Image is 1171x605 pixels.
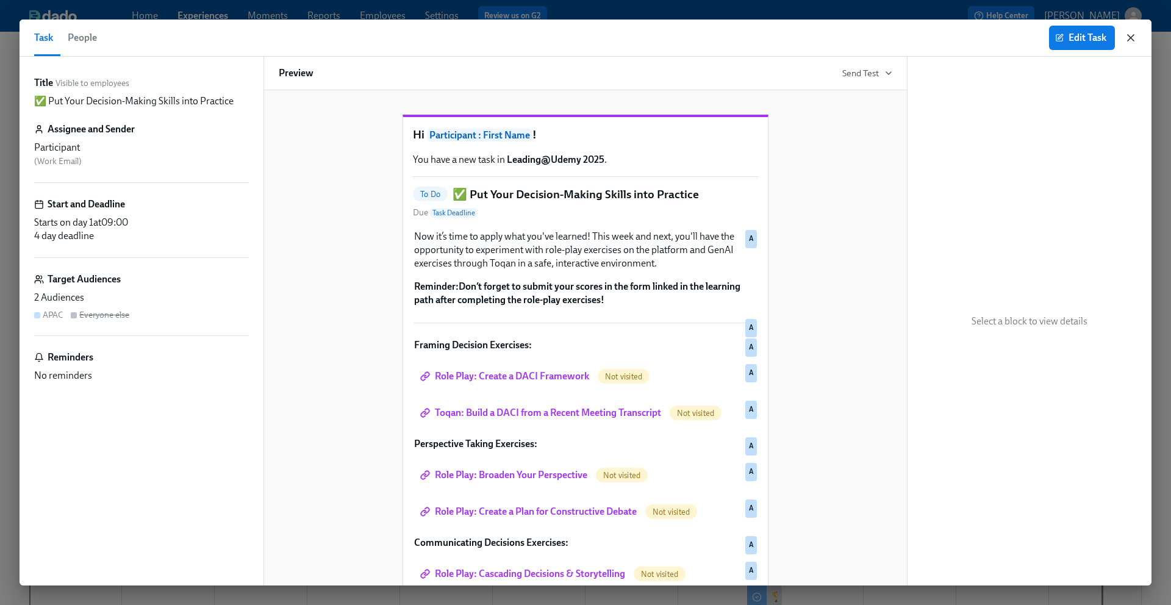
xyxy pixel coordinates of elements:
span: People [68,29,97,46]
div: Used by APAC audience [745,364,757,382]
div: Used by APAC audience [745,230,757,248]
button: Edit Task [1049,26,1115,50]
strong: Leading@Udemy 2025 [507,154,604,165]
span: Due [413,207,478,219]
div: A [413,318,758,328]
div: Communicating Decisions Exercises:A [413,535,758,551]
div: Toqan: Build a DACI from a Recent Meeting TranscriptNot visitedA [413,399,758,426]
div: Perspective Taking Exercises:A [413,436,758,452]
div: Role Play: Create a DACI FrameworkNot visitedA [413,363,758,390]
h6: Target Audiences [48,273,121,286]
p: ✅ Put Your Decision-Making Skills into Practice [34,95,234,108]
span: Task [34,29,53,46]
div: Used by APAC audience [745,437,757,456]
div: Role Play: Create a Plan for Constructive DebateNot visitedA [413,498,758,525]
h1: Hi ! [413,127,758,143]
div: Used by APAC audience [745,401,757,419]
span: 4 day deadline [34,230,94,242]
div: Everyone else [79,309,129,321]
span: at 09:00 [93,217,128,228]
h6: Start and Deadline [48,198,125,211]
div: Used by APAC audience [745,562,757,580]
p: You have a new task in . [413,153,758,166]
h6: Preview [279,66,313,80]
span: Visible to employees [56,77,129,89]
span: To Do [413,190,448,199]
div: Used by APAC audience [745,319,757,337]
div: 2 Audiences [34,291,249,304]
button: Send Test [842,67,892,79]
div: Used by APAC audience [745,536,757,554]
div: Used by APAC audience [745,463,757,481]
div: Framing Decision Exercises:A [413,337,758,353]
div: No reminders [34,369,249,382]
label: Title [34,76,53,90]
div: Now it’s time to apply what you've learned! This week and next, you'll have the opportunity to ex... [413,229,758,308]
h6: Reminders [48,351,93,364]
span: Edit Task [1058,32,1106,44]
h5: ✅ Put Your Decision-Making Skills into Practice [453,187,699,202]
div: Role Play: Cascading Decisions & StorytellingNot visitedA [413,560,758,587]
div: Used by APAC audience [745,338,757,357]
div: Select a block to view details [908,57,1151,585]
h6: Assignee and Sender [48,123,135,136]
span: Participant : First Name [427,129,532,141]
span: ( Work Email ) [34,156,82,166]
div: Starts on day 1 [34,216,249,229]
span: Task Deadline [430,208,478,218]
div: APAC [43,309,63,321]
div: Participant [34,141,249,154]
div: Used by APAC audience [745,499,757,518]
div: Role Play: Broaden Your PerspectiveNot visitedA [413,462,758,489]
